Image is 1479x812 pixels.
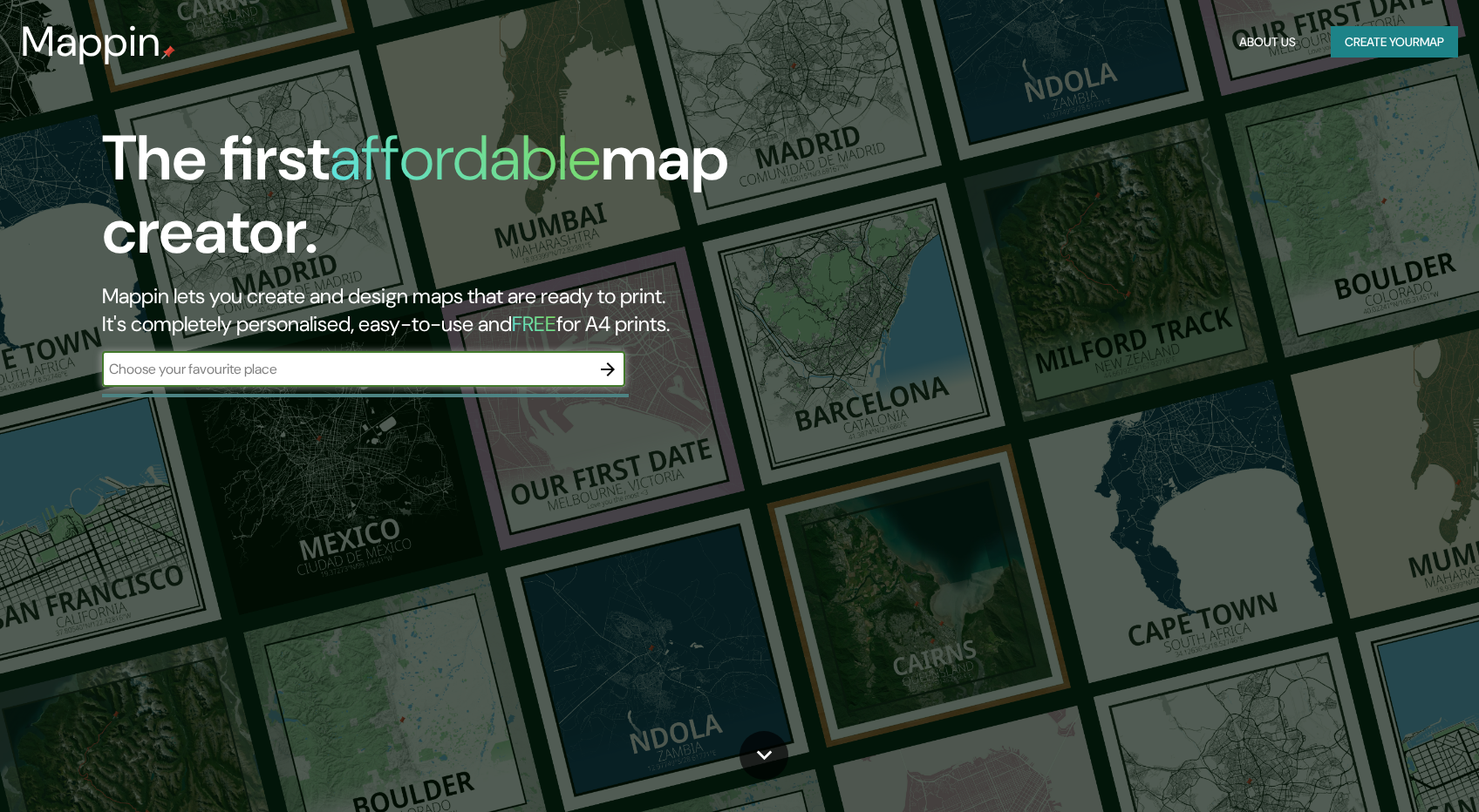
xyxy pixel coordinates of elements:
h1: The first map creator. [102,122,842,282]
button: Create yourmap [1331,26,1458,58]
input: Choose your favourite place [102,359,590,379]
h1: affordable [330,118,601,199]
img: mappin-pin [161,45,175,59]
h5: FREE [512,310,556,337]
h3: Mappin [21,17,161,66]
h2: Mappin lets you create and design maps that are ready to print. It's completely personalised, eas... [102,282,842,338]
button: About Us [1232,26,1303,58]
